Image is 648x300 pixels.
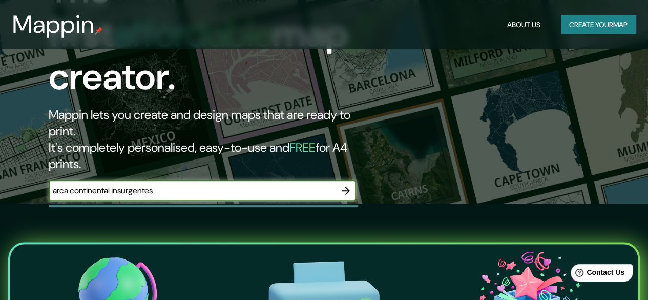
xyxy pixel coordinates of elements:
button: Create yourmap [561,15,636,34]
input: Choose your favourite place [49,185,336,196]
img: mappin-pin [95,27,103,35]
h5: FREE [289,139,316,155]
iframe: Help widget launcher [557,260,637,289]
button: About Us [503,15,545,34]
h2: Mappin lets you create and design maps that are ready to print. It's completely personalised, eas... [49,107,373,172]
h3: Mappin [12,10,95,39]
